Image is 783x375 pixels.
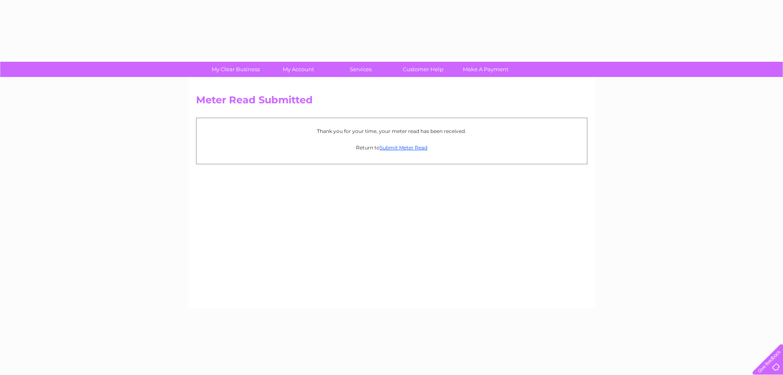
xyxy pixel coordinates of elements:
[327,62,395,77] a: Services
[389,62,457,77] a: Customer Help
[202,62,270,77] a: My Clear Business
[201,144,583,151] p: Return to
[380,144,427,151] a: Submit Meter Read
[264,62,332,77] a: My Account
[452,62,520,77] a: Make A Payment
[196,94,587,110] h2: Meter Read Submitted
[201,127,583,135] p: Thank you for your time, your meter read has been received.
